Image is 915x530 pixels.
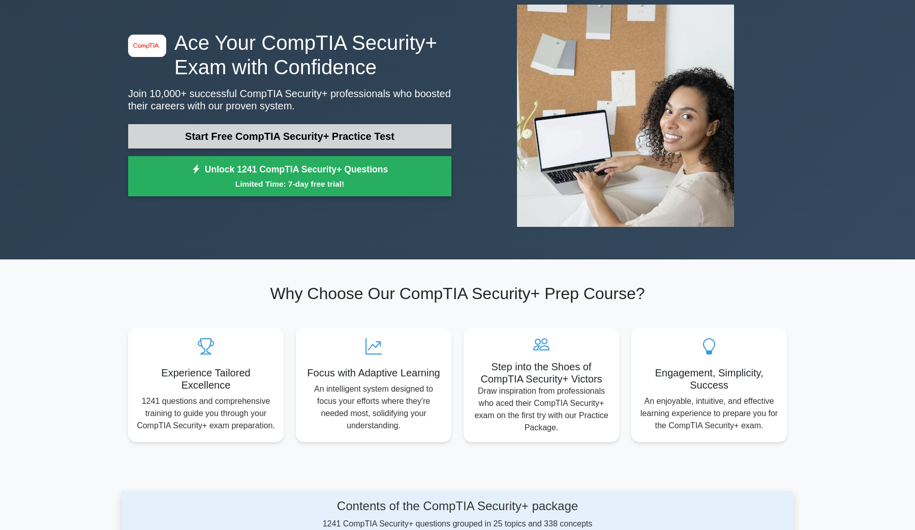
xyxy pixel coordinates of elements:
[128,31,451,79] h1: Ace Your CompTIA Security+ Exam with Confidence
[141,178,439,190] small: Limited Time: 7-day free trial!
[136,395,276,432] p: 1241 questions and comprehensive training to guide you through your CompTIA Security+ exam prepar...
[128,87,451,112] p: Join 10,000+ successful CompTIA Security+ professionals who boosted their careers with our proven...
[639,395,779,432] p: An enjoyable, intuitive, and effective learning experience to prepare you for the CompTIA Securit...
[639,367,779,391] h5: Engagement, Simplicity, Success
[472,385,611,434] p: Draw inspiration from professionals who aced their CompTIA Security+ exam on the first try with o...
[136,367,276,391] h5: Experience Tailored Excellence
[128,284,787,303] h2: Why Choose Our CompTIA Security+ Prep Course?
[218,499,697,530] div: 1241 CompTIA Security+ questions grouped in 25 topics and 338 concepts
[304,383,443,432] p: An intelligent system designed to focus your efforts where they're needed most, solidifying your ...
[304,367,443,379] h5: Focus with Adaptive Learning
[472,361,611,385] h5: Step into the Shoes of CompTIA Security+ Victors
[218,499,697,514] h4: Contents of the CompTIA Security+ package
[128,124,451,149] a: Start Free CompTIA Security+ Practice Test
[128,156,451,197] a: Unlock 1241 CompTIA Security+ QuestionsLimited Time: 7-day free trial!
